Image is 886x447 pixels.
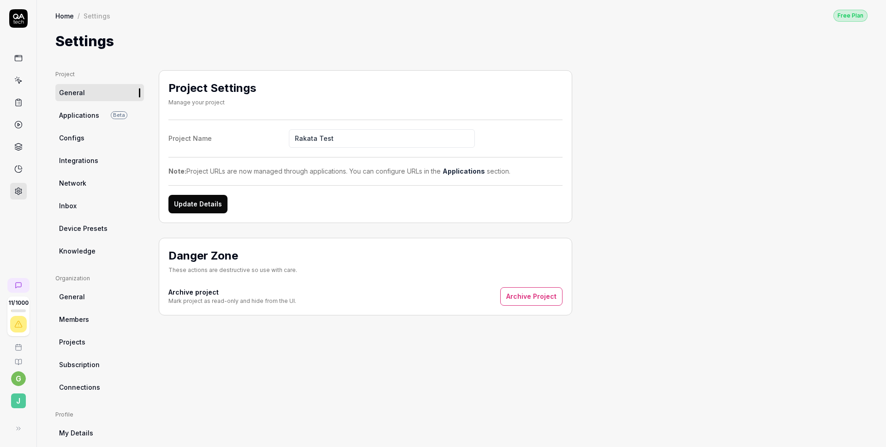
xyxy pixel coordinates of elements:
[168,98,256,107] div: Manage your project
[55,220,144,237] a: Device Presets
[59,382,100,392] span: Connections
[168,287,296,297] h4: Archive project
[168,133,289,143] div: Project Name
[59,246,96,256] span: Knowledge
[500,287,563,306] button: Archive Project
[4,351,33,366] a: Documentation
[55,70,144,79] div: Project
[59,178,86,188] span: Network
[289,129,475,148] input: Project Name
[4,336,33,351] a: Book a call with us
[11,393,26,408] span: J
[7,278,30,293] a: New conversation
[168,167,186,175] strong: Note:
[55,411,144,419] div: Profile
[11,371,26,386] button: g
[55,356,144,373] a: Subscription
[55,274,144,283] div: Organization
[55,129,144,146] a: Configs
[59,292,85,302] span: General
[55,152,144,169] a: Integrations
[59,156,98,165] span: Integrations
[168,166,563,176] div: Project URLs are now managed through applications. You can configure URLs in the section.
[59,88,85,97] span: General
[55,107,144,124] a: ApplicationsBeta
[8,300,29,306] span: 11 / 1000
[55,333,144,350] a: Projects
[833,9,868,22] button: Free Plan
[59,360,100,369] span: Subscription
[78,11,80,20] div: /
[168,195,227,213] button: Update Details
[168,248,297,264] h2: Danger Zone
[59,428,93,438] span: My Details
[443,167,485,175] a: Applications
[55,288,144,305] a: General
[59,337,85,347] span: Projects
[55,175,144,192] a: Network
[55,84,144,101] a: General
[59,223,108,233] span: Device Presets
[59,133,84,143] span: Configs
[4,386,33,410] button: J
[111,111,127,119] span: Beta
[168,266,297,274] div: These actions are destructive so use with care.
[55,379,144,396] a: Connections
[168,297,296,305] div: Mark project as read-only and hide from the UI.
[168,80,256,97] h2: Project Settings
[55,197,144,214] a: Inbox
[59,110,99,120] span: Applications
[55,311,144,328] a: Members
[55,242,144,260] a: Knowledge
[59,314,89,324] span: Members
[55,11,74,20] a: Home
[59,201,77,211] span: Inbox
[55,31,114,52] h1: Settings
[833,10,868,22] div: Free Plan
[55,424,144,441] a: My Details
[84,11,110,20] div: Settings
